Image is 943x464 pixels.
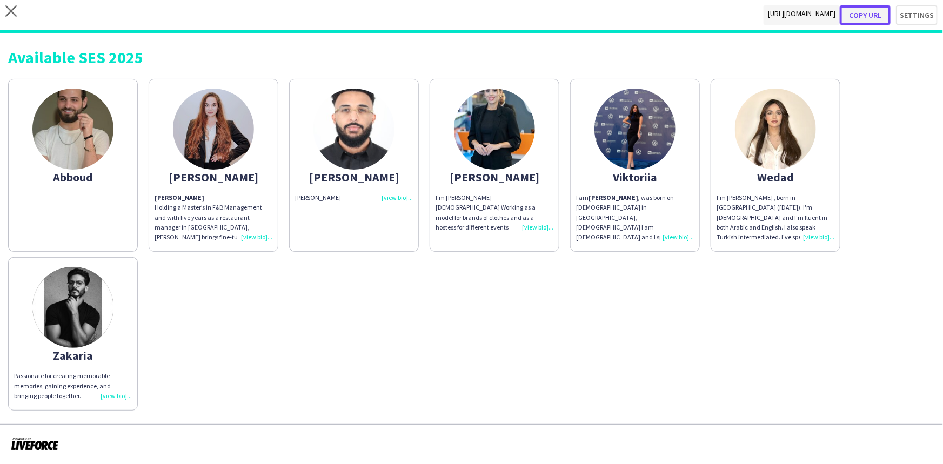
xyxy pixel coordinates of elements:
[764,5,840,25] span: [URL][DOMAIN_NAME]
[14,371,132,401] div: Passionate for creating memorable memories, gaining experience, and bringing people together.
[11,436,59,451] img: Powered by Liveforce
[717,193,834,242] div: I'm [PERSON_NAME] , born in [GEOGRAPHIC_DATA] ([DATE]). I'm [DEMOGRAPHIC_DATA] and I'm fluent in ...
[313,89,394,170] img: thumb-68aafad417804.jpeg
[454,89,535,170] img: thumb-66e952d035012.jpeg
[155,193,204,201] strong: [PERSON_NAME]
[14,172,132,182] div: Abboud
[295,172,413,182] div: [PERSON_NAME]
[14,351,132,360] div: Zakaria
[576,193,694,242] div: , was born on [DEMOGRAPHIC_DATA] in [GEOGRAPHIC_DATA],[DEMOGRAPHIC_DATA] I am [DEMOGRAPHIC_DATA] ...
[896,5,938,25] button: Settings
[576,172,694,182] div: Viktoriia
[735,89,816,170] img: thumb-66b1e8f8832d0.jpeg
[840,5,891,25] button: Copy url
[717,172,834,182] div: Wedad
[8,49,935,65] div: Available SES 2025
[32,89,113,170] img: thumb-67471d0de8fe8.jpeg
[32,267,113,348] img: thumb-68584455e8773.jpeg
[576,193,588,201] span: I am
[436,172,553,182] div: [PERSON_NAME]
[436,193,553,232] div: I’m [PERSON_NAME] [DEMOGRAPHIC_DATA] Working as a model for brands of clothes and as a hostess fo...
[594,89,676,170] img: thumb-962a1663-a474-47b5-a859-d52b7805cf3c.jpg
[295,193,413,203] div: [PERSON_NAME]
[588,193,638,201] b: [PERSON_NAME]
[173,89,254,170] img: thumb-66b15b8596681.jpeg
[155,193,272,242] p: Holding a Master’s in F&B Management and with five years as a restaurant manager in [GEOGRAPHIC_D...
[155,172,272,182] div: [PERSON_NAME]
